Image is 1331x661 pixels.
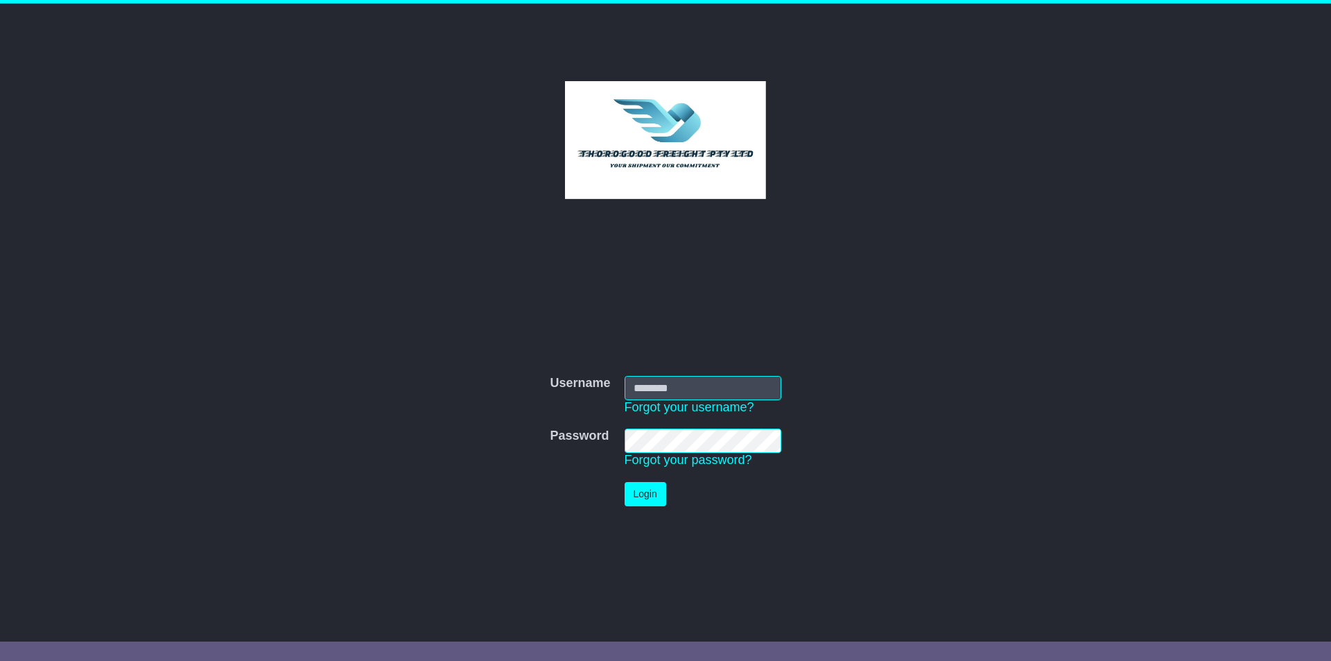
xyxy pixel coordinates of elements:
[565,81,767,199] img: Thorogood Freight Pty Ltd
[625,400,754,414] a: Forgot your username?
[625,453,752,467] a: Forgot your password?
[550,429,609,444] label: Password
[550,376,610,391] label: Username
[625,482,666,506] button: Login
